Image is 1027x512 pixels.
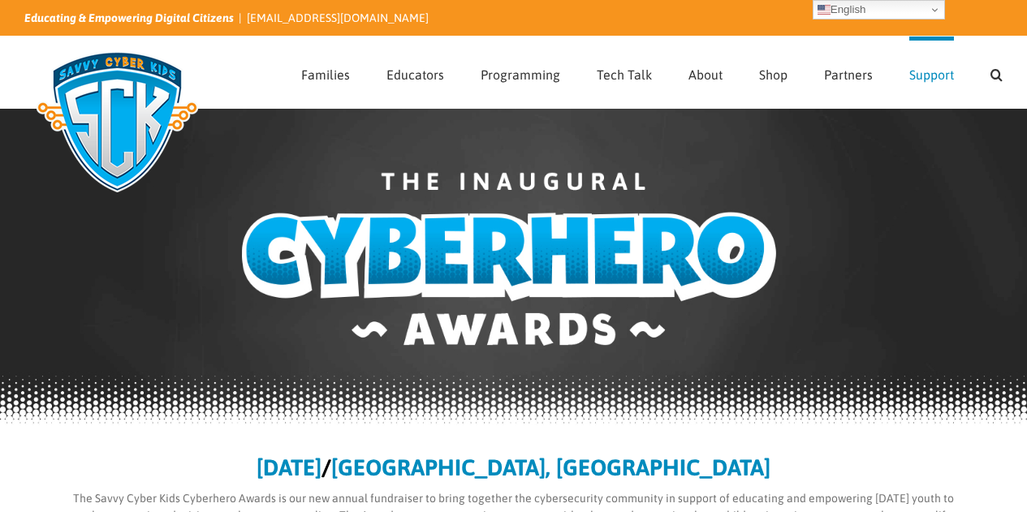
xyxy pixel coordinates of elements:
span: Shop [759,68,788,81]
a: Programming [481,37,560,108]
a: [EMAIL_ADDRESS][DOMAIN_NAME] [247,11,429,24]
span: Families [301,68,350,81]
b: / [321,454,331,480]
a: Support [909,37,954,108]
nav: Main Menu [301,37,1003,108]
img: en [818,3,831,16]
a: Partners [824,37,873,108]
b: [DATE] [257,454,321,480]
span: Educators [386,68,444,81]
a: About [688,37,723,108]
a: Search [990,37,1003,108]
span: Support [909,68,954,81]
a: Educators [386,37,444,108]
span: Partners [824,68,873,81]
span: About [688,68,723,81]
i: Educating & Empowering Digital Citizens [24,11,234,24]
img: Savvy Cyber Kids Logo [24,41,210,203]
a: Shop [759,37,788,108]
b: [GEOGRAPHIC_DATA], [GEOGRAPHIC_DATA] [331,454,770,480]
a: Tech Talk [597,37,652,108]
span: Tech Talk [597,68,652,81]
span: Programming [481,68,560,81]
a: Families [301,37,350,108]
